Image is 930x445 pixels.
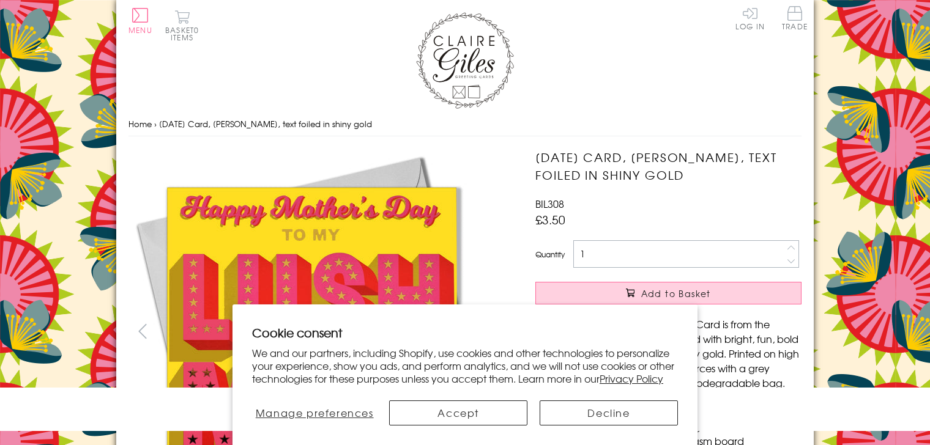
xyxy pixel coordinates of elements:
button: Decline [540,400,678,425]
h2: Cookie consent [252,324,678,341]
h1: [DATE] Card, [PERSON_NAME], text foiled in shiny gold [535,149,802,184]
span: Menu [128,24,152,35]
p: We and our partners, including Shopify, use cookies and other technologies to personalize your ex... [252,347,678,384]
button: prev [128,317,156,345]
a: Trade [782,6,808,32]
span: [DATE] Card, [PERSON_NAME], text foiled in shiny gold [159,118,372,130]
img: Claire Giles Greetings Cards [416,12,514,109]
label: Quantity [535,249,565,260]
span: Manage preferences [256,405,374,420]
span: £3.50 [535,211,565,228]
button: Accept [389,400,527,425]
nav: breadcrumbs [128,112,802,137]
span: 0 items [171,24,199,43]
span: Add to Basket [641,287,711,300]
button: Manage preferences [252,400,377,425]
a: Privacy Policy [600,371,663,386]
button: Menu [128,8,152,34]
span: Trade [782,6,808,30]
button: Basket0 items [165,10,199,41]
span: › [154,118,157,130]
a: Home [128,118,152,130]
button: Add to Basket [535,282,802,304]
a: Log In [735,6,765,30]
span: BIL308 [535,196,564,211]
